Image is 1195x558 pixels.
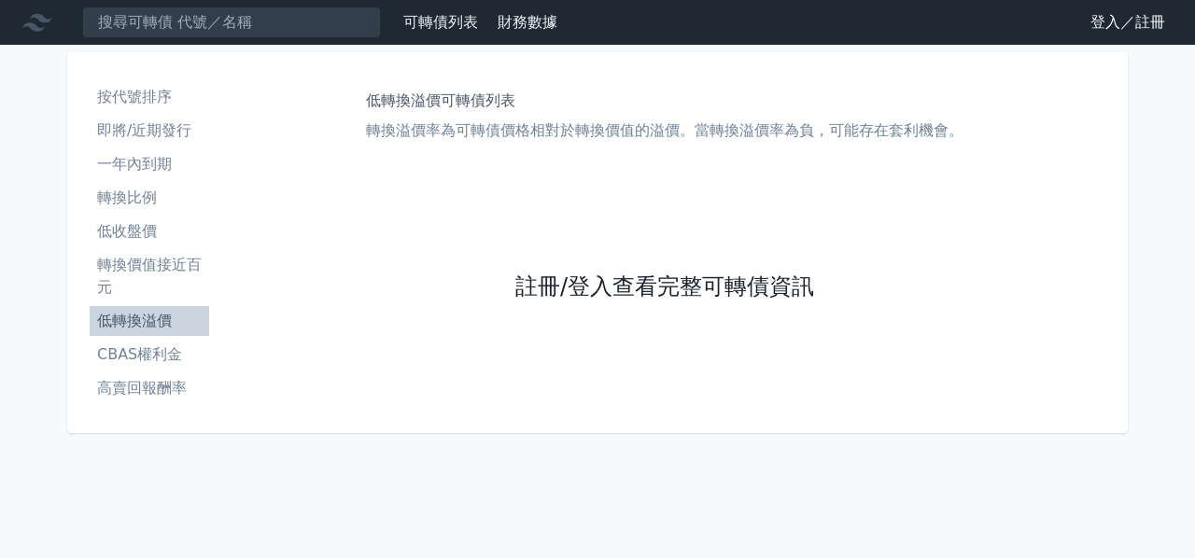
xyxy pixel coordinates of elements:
li: 即將/近期發行 [90,119,209,142]
input: 搜尋可轉債 代號／名稱 [82,7,381,38]
a: 轉換價值接近百元 [90,250,209,302]
li: 低轉換溢價 [90,310,209,332]
a: 一年內到期 [90,149,209,179]
li: CBAS權利金 [90,343,209,366]
a: 低收盤價 [90,216,209,246]
li: 低收盤價 [90,220,209,243]
a: 登入／註冊 [1075,7,1180,37]
li: 高賣回報酬率 [90,377,209,399]
li: 一年內到期 [90,153,209,175]
a: 按代號排序 [90,82,209,112]
li: 按代號排序 [90,86,209,108]
li: 轉換價值接近百元 [90,254,209,299]
a: CBAS權利金 [90,340,209,370]
a: 財務數據 [498,13,557,31]
a: 低轉換溢價 [90,306,209,336]
p: 轉換溢價率為可轉債價格相對於轉換價值的溢價。當轉換溢價率為負，可能存在套利機會。 [366,119,963,142]
h1: 低轉換溢價可轉債列表 [366,90,963,112]
li: 轉換比例 [90,187,209,209]
a: 註冊/登入查看完整可轉債資訊 [515,272,814,302]
a: 可轉債列表 [403,13,478,31]
a: 轉換比例 [90,183,209,213]
a: 即將/近期發行 [90,116,209,146]
a: 高賣回報酬率 [90,373,209,403]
